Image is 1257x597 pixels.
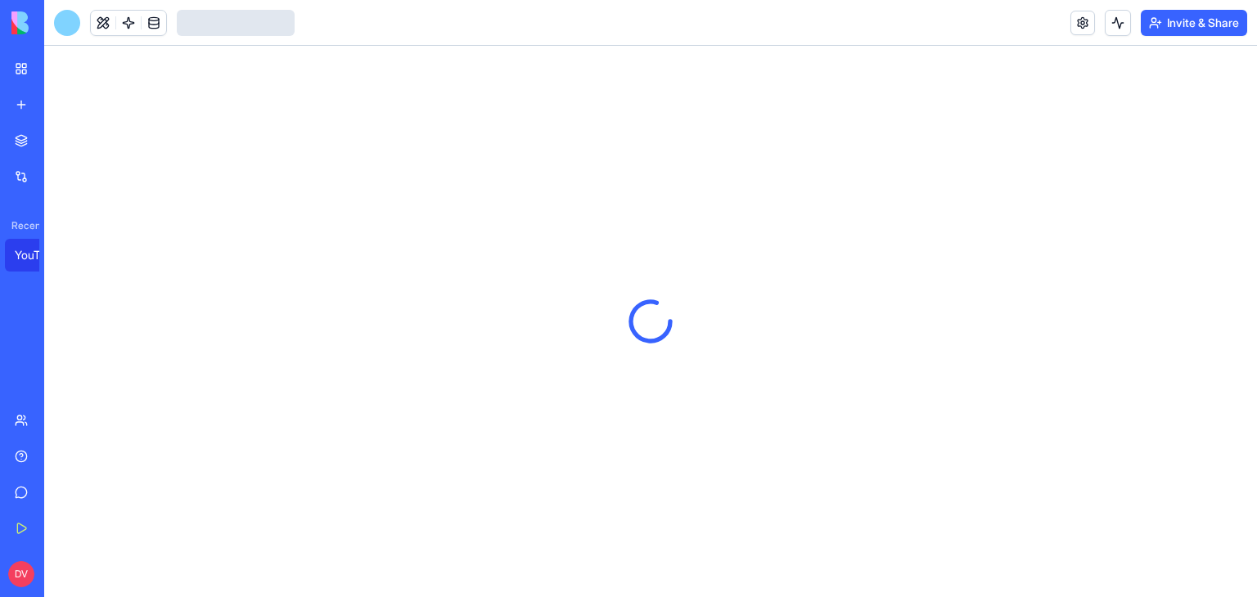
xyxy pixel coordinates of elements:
button: Invite & Share [1141,10,1247,36]
a: YouTube Content Creator Studio [5,239,70,272]
img: logo [11,11,113,34]
span: Recent [5,219,39,232]
div: YouTube Content Creator Studio [15,247,61,263]
span: DV [8,561,34,587]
